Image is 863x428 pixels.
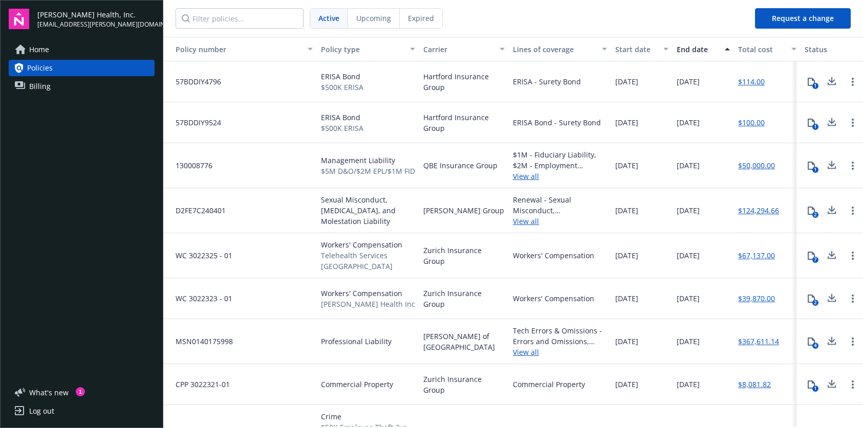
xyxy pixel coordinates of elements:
div: 2 [812,300,818,306]
a: Policies [9,60,155,76]
span: [PERSON_NAME] Health Inc [321,299,415,309]
div: 1 [812,167,818,173]
span: WC 3022325 - 01 [167,250,232,261]
button: Carrier [419,37,509,61]
a: Open options [847,378,859,391]
a: $50,000.00 [738,160,775,171]
span: $500K ERISA [321,123,363,133]
span: Commercial Property [321,379,393,390]
span: D2FE7C240401 [167,205,226,216]
a: View all [513,171,607,182]
div: Policy type [321,44,404,55]
span: [DATE] [677,160,700,171]
div: End date [677,44,719,55]
span: Zurich Insurance Group [423,374,505,395]
span: 57BDDIY9524 [167,117,221,128]
span: $5M D&O/$2M EPL/$1M FID [321,166,415,176]
button: Policy type [317,37,419,61]
span: [PERSON_NAME] Group [423,205,504,216]
div: Lines of coverage [513,44,596,55]
span: ERISA Bond [321,71,363,82]
span: $500K ERISA [321,82,363,93]
span: Hartford Insurance Group [423,112,505,133]
span: Home [29,41,49,58]
div: 1 [812,124,818,130]
a: Open options [847,76,859,88]
span: 57BDDIY4796 [167,76,221,87]
span: [DATE] [677,336,700,347]
button: Lines of coverage [509,37,611,61]
button: 2 [801,288,822,309]
a: Open options [847,160,859,172]
span: Workers' Compensation [321,239,415,250]
span: Zurich Insurance Group [423,245,505,266]
span: [DATE] [615,117,638,128]
button: 7 [801,245,822,266]
span: [DATE] [615,336,638,347]
span: [DATE] [677,117,700,128]
span: ERISA Bond [321,112,363,123]
span: [DATE] [615,205,638,216]
span: [DATE] [677,250,700,261]
div: ERISA Bond - Surety Bond [513,117,601,128]
button: Start date [611,37,673,61]
div: Renewal - Sexual Misconduct, [MEDICAL_DATA], and Molestation Liability [513,194,607,216]
span: [EMAIL_ADDRESS][PERSON_NAME][DOMAIN_NAME] [37,20,155,29]
a: Open options [847,205,859,217]
div: Policy number [167,44,301,55]
div: 1 [812,83,818,89]
img: navigator-logo.svg [9,9,29,29]
span: [PERSON_NAME] of [GEOGRAPHIC_DATA] [423,331,505,352]
a: View all [513,347,607,357]
a: $100.00 [738,117,765,128]
span: Hartford Insurance Group [423,71,505,93]
span: 130008776 [167,160,212,171]
div: 1 [76,387,85,396]
a: Billing [9,78,155,95]
span: Policies [27,60,53,76]
button: 4 [801,331,822,352]
span: Management Liability [321,155,415,166]
div: Total cost [738,44,785,55]
span: [DATE] [615,160,638,171]
span: [DATE] [677,293,700,304]
div: Start date [615,44,657,55]
span: Billing [29,78,51,95]
a: Open options [847,335,859,348]
div: Carrier [423,44,493,55]
button: 1 [801,72,822,92]
div: Tech Errors & Omissions - Errors and Omissions, General Liability, Cyber Liability, Commercial Au... [513,325,607,347]
a: $8,081.82 [738,379,771,390]
button: 1 [801,374,822,395]
a: Open options [847,250,859,262]
a: $367,611.14 [738,336,779,347]
span: Zurich Insurance Group [423,288,505,309]
span: Upcoming [356,13,391,24]
span: [DATE] [677,379,700,390]
button: [PERSON_NAME] Health, Inc.[EMAIL_ADDRESS][PERSON_NAME][DOMAIN_NAME] [37,9,155,29]
a: Home [9,41,155,58]
div: ERISA - Surety Bond [513,76,581,87]
div: 7 [812,257,818,263]
span: What ' s new [29,387,69,398]
span: [DATE] [615,250,638,261]
button: 1 [801,155,822,176]
span: MSN0140175998 [167,336,233,347]
a: $39,870.00 [738,293,775,304]
div: Toggle SortBy [167,44,301,55]
div: Workers' Compensation [513,250,594,261]
button: 2 [801,200,822,221]
div: $1M - Fiduciary Liability, $2M - Employment Practices Liability, $5M - Directors and Officers [513,149,607,171]
div: Log out [29,403,54,419]
span: [DATE] [615,379,638,390]
div: Commercial Property [513,379,585,390]
div: 1 [812,386,818,392]
button: 1 [801,112,822,133]
button: Total cost [734,37,801,61]
span: Sexual Misconduct, [MEDICAL_DATA], and Molestation Liability [321,194,415,227]
a: $124,294.66 [738,205,779,216]
span: [DATE] [677,76,700,87]
span: Crime [321,411,415,422]
span: [DATE] [615,76,638,87]
input: Filter policies... [176,8,304,29]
